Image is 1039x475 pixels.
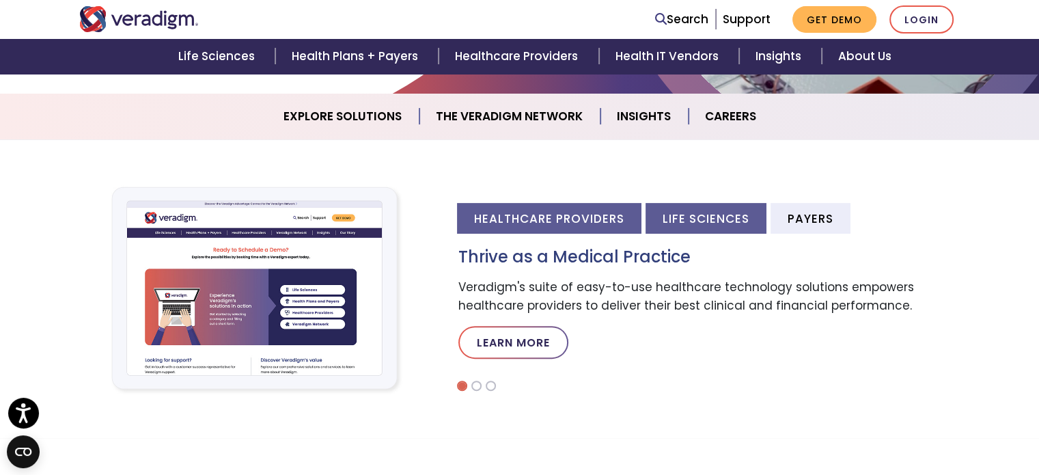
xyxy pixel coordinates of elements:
[723,11,771,27] a: Support
[771,203,850,234] li: Payers
[600,99,689,134] a: Insights
[689,99,773,134] a: Careers
[7,435,40,468] button: Open CMP widget
[739,39,822,74] a: Insights
[162,39,275,74] a: Life Sciences
[599,39,739,74] a: Health IT Vendors
[458,247,960,267] h3: Thrive as a Medical Practice
[889,5,954,33] a: Login
[646,203,766,234] li: Life Sciences
[458,278,960,315] p: Veradigm's suite of easy-to-use healthcare technology solutions empowers healthcare providers to ...
[458,326,568,359] a: Learn More
[79,6,199,32] img: Veradigm logo
[655,10,708,29] a: Search
[275,39,439,74] a: Health Plans + Payers
[267,99,419,134] a: Explore Solutions
[792,6,876,33] a: Get Demo
[822,39,908,74] a: About Us
[439,39,598,74] a: Healthcare Providers
[419,99,600,134] a: The Veradigm Network
[457,203,641,234] li: Healthcare Providers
